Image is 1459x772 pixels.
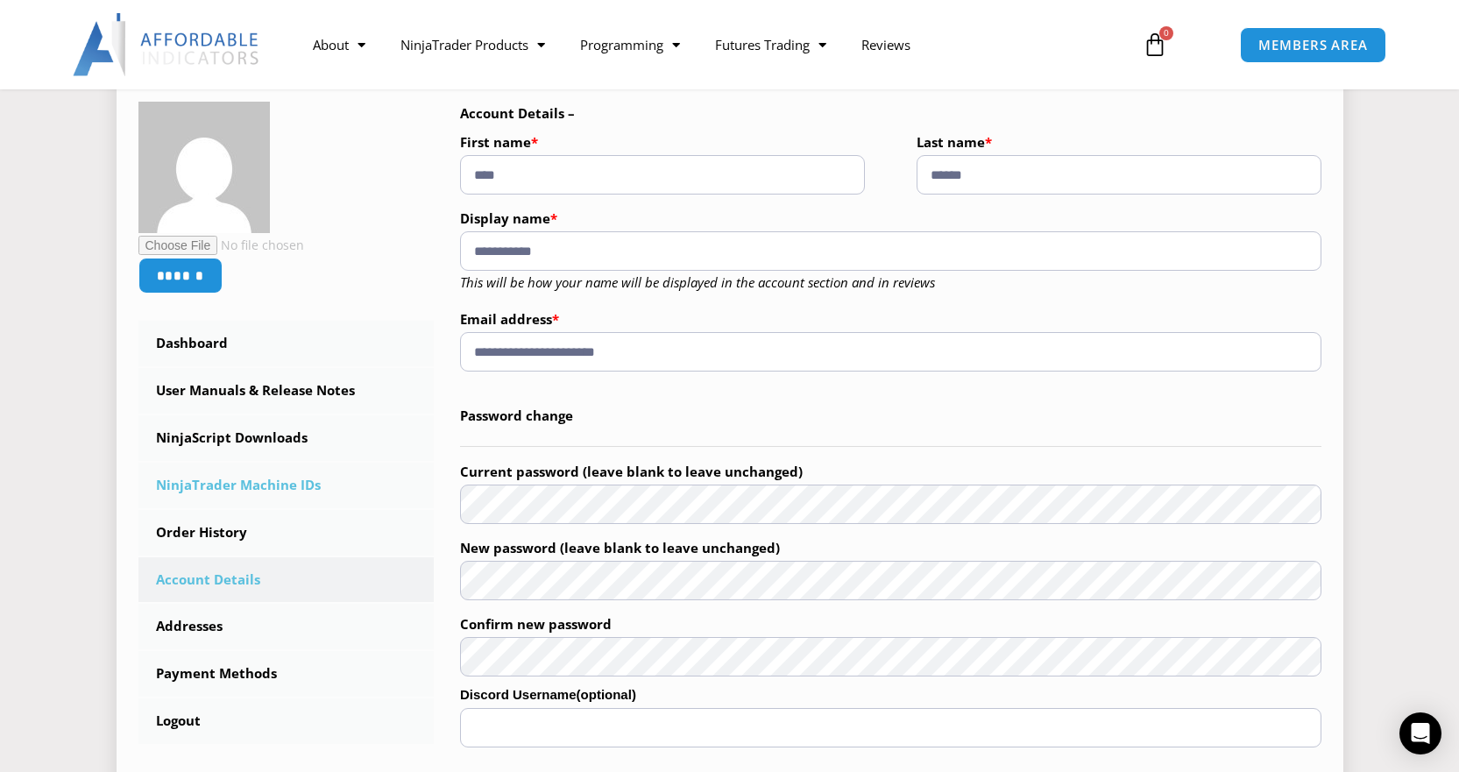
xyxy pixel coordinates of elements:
[138,368,435,414] a: User Manuals & Release Notes
[460,205,1321,231] label: Display name
[138,651,435,697] a: Payment Methods
[1159,26,1173,40] span: 0
[1258,39,1368,52] span: MEMBERS AREA
[295,25,383,65] a: About
[460,458,1321,485] label: Current password (leave blank to leave unchanged)
[138,321,435,366] a: Dashboard
[460,129,865,155] label: First name
[295,25,1123,65] nav: Menu
[460,611,1321,637] label: Confirm new password
[383,25,563,65] a: NinjaTrader Products
[138,102,270,233] img: 2d85284faf95f3e3f400a7c4995839b9dc5cc0fdfe5c4b2aabdf1e81be2d7d28
[460,273,935,291] em: This will be how your name will be displayed in the account section and in reviews
[138,321,435,744] nav: Account pages
[460,682,1321,708] label: Discord Username
[460,386,1321,447] legend: Password change
[460,306,1321,332] label: Email address
[1116,19,1193,70] a: 0
[577,687,636,702] span: (optional)
[138,510,435,556] a: Order History
[138,415,435,461] a: NinjaScript Downloads
[73,13,261,76] img: LogoAI | Affordable Indicators – NinjaTrader
[138,463,435,508] a: NinjaTrader Machine IDs
[1399,712,1441,754] div: Open Intercom Messenger
[460,104,575,122] b: Account Details –
[917,129,1321,155] label: Last name
[698,25,844,65] a: Futures Trading
[1240,27,1386,63] a: MEMBERS AREA
[138,604,435,649] a: Addresses
[138,698,435,744] a: Logout
[563,25,698,65] a: Programming
[460,535,1321,561] label: New password (leave blank to leave unchanged)
[844,25,928,65] a: Reviews
[138,557,435,603] a: Account Details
